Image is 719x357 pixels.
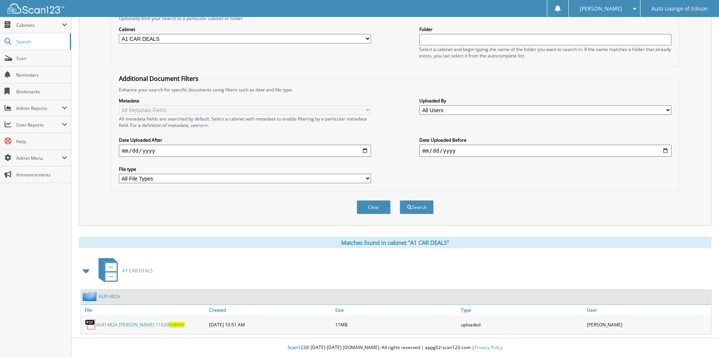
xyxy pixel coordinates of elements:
div: © [DATE]-[DATE] [DOMAIN_NAME]. All rights reserved | appg02-scan123-com | [71,338,719,357]
a: A1 CAR DEALS [94,256,153,286]
span: Search [16,39,66,45]
label: Date Uploaded Before [419,137,671,143]
span: Admin Reports [16,105,62,111]
span: Scan [16,55,67,62]
span: Bookmarks [16,88,67,95]
a: File [81,305,207,315]
img: scan123-logo-white.svg [8,3,64,14]
input: end [419,145,671,157]
div: Optionally limit your search to a particular cabinet or folder [115,15,675,22]
iframe: Chat Widget [681,321,719,357]
label: Metadata [119,97,371,104]
span: Auto Lounge of Edison [651,6,708,11]
label: Folder [419,26,671,32]
span: 008099 [169,321,185,328]
a: here [198,122,208,128]
div: [DATE] 10:51 AM [207,317,333,332]
div: All metadata fields are searched by default. Select a cabinet with metadata to enable filtering b... [119,116,371,128]
div: Matches found in cabinet "A1 CAR DEALS" [79,237,711,248]
input: start [119,145,371,157]
span: Admin Menu [16,155,62,161]
button: Clear [357,200,391,214]
label: Date Uploaded After [119,137,371,143]
legend: Additional Document Filters [115,74,202,83]
span: User Reports [16,122,62,128]
label: Cabinet [119,26,371,32]
label: File type [119,166,371,172]
span: Reminders [16,72,67,78]
a: ALR1482A [99,293,120,300]
div: uploaded [459,317,585,332]
div: [PERSON_NAME] [585,317,711,332]
a: ALR1482A [PERSON_NAME] 11629008099 [96,321,185,328]
span: Announcements [16,172,67,178]
div: 11MB [333,317,459,332]
div: Select a cabinet and begin typing the name of the folder you want to search in. If the name match... [419,46,671,59]
a: Size [333,305,459,315]
label: Uploaded By [419,97,671,104]
div: Enhance your search for specific documents using filters such as date and file type. [115,87,675,93]
button: Search [400,200,434,214]
a: User [585,305,711,315]
img: folder2.png [83,292,99,301]
a: Created [207,305,333,315]
span: Help [16,138,67,145]
span: A1 CAR DEALS [122,267,153,274]
a: Privacy Policy [474,344,503,351]
span: [PERSON_NAME] [580,6,622,11]
img: PDF.png [85,319,96,330]
span: Cabinets [16,22,62,28]
a: Type [459,305,585,315]
span: Scan123 [288,344,306,351]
